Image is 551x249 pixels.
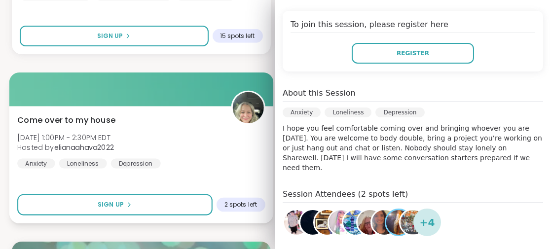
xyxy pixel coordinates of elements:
[17,142,114,152] span: Hosted by
[397,49,429,58] span: Register
[283,188,543,203] h4: Session Attendees (2 spots left)
[283,123,543,173] p: I hope you feel comfortable coming over and bringing whoever you are [DATE]. You are welcome to b...
[329,210,354,235] img: CeeJai
[17,194,212,215] button: Sign Up
[98,200,124,209] span: Sign Up
[352,43,474,64] button: Register
[300,210,325,235] img: QueenOfTheNight
[111,158,161,168] div: Depression
[17,114,115,126] span: Come over to my house
[283,209,310,236] a: Recovery
[399,209,427,236] a: Steven6560
[220,32,255,40] span: 15 spots left
[370,209,398,236] a: maddie_megs
[283,107,321,117] div: Anxiety
[313,209,341,236] a: AmberWolffWizard
[283,87,356,99] h4: About this Session
[97,32,123,40] span: Sign Up
[420,215,435,230] span: + 4
[343,210,368,235] img: Erin32
[401,210,425,235] img: Steven6560
[54,142,114,152] b: elianaahava2022
[375,107,424,117] div: Depression
[20,26,209,46] button: Sign Up
[356,209,384,236] a: dodi
[386,210,411,235] img: lyssa
[17,158,55,168] div: Anxiety
[232,92,263,123] img: elianaahava2022
[372,210,397,235] img: maddie_megs
[224,201,257,209] span: 2 spots left
[17,132,114,142] span: [DATE] 1:00PM - 2:30PM EDT
[358,210,382,235] img: dodi
[325,107,371,117] div: Loneliness
[328,209,355,236] a: CeeJai
[284,210,309,235] img: Recovery
[59,158,107,168] div: Loneliness
[385,209,412,236] a: lyssa
[315,210,339,235] img: AmberWolffWizard
[291,19,535,33] h4: To join this session, please register here
[299,209,327,236] a: QueenOfTheNight
[342,209,369,236] a: Erin32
